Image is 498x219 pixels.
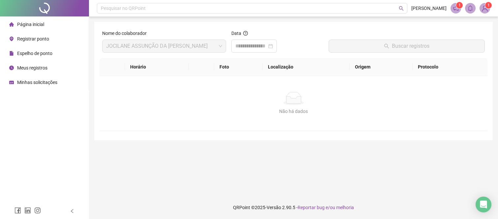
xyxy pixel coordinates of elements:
span: 1 [458,3,461,8]
span: 1 [487,3,490,8]
th: Horário [125,58,189,76]
span: Reportar bug e/ou melhoria [298,205,354,210]
span: home [9,22,14,27]
span: Versão [267,205,281,210]
img: 91830 [480,3,490,13]
label: Nome do colaborador [102,30,151,37]
span: schedule [9,80,14,85]
span: instagram [34,207,41,214]
th: Localização [263,58,349,76]
span: left [70,209,74,213]
th: Protocolo [413,58,487,76]
th: Foto [214,58,263,76]
span: linkedin [24,207,31,214]
span: notification [453,5,459,11]
sup: 1 [456,2,463,9]
span: search [399,6,404,11]
span: question-circle [243,31,248,36]
span: facebook [15,207,21,214]
span: Espelho de ponto [17,51,52,56]
span: file [9,51,14,56]
span: bell [467,5,473,11]
span: clock-circle [9,66,14,70]
span: environment [9,37,14,41]
span: Página inicial [17,22,44,27]
span: Meus registros [17,65,47,70]
footer: QRPoint © 2025 - 2.90.5 - [89,196,498,219]
span: Data [231,31,241,36]
div: Open Intercom Messenger [476,197,491,212]
button: Buscar registros [329,40,485,53]
span: Minhas solicitações [17,80,57,85]
sup: Atualize o seu contato no menu Meus Dados [485,2,492,9]
span: Registrar ponto [17,36,49,41]
div: Não há dados [107,108,480,115]
span: JOCILANE ASSUNÇÃO DA SILVA [106,40,222,52]
th: Origem [350,58,413,76]
span: [PERSON_NAME] [411,5,447,12]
